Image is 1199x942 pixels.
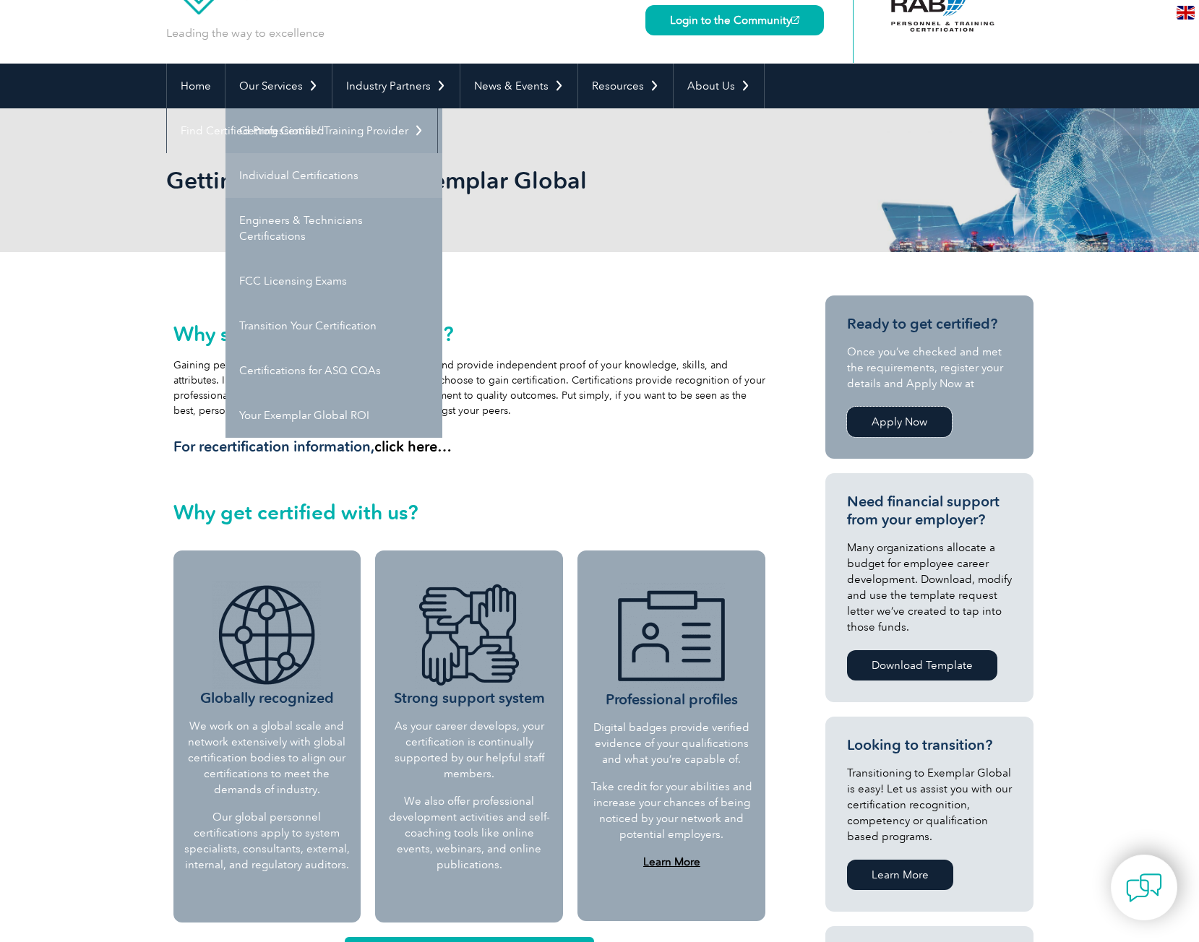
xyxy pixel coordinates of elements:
[225,393,442,438] a: Your Exemplar Global ROI
[386,718,552,782] p: As your career develops, your certification is continually supported by our helpful staff members.
[460,64,577,108] a: News & Events
[225,348,442,393] a: Certifications for ASQ CQAs
[590,582,753,709] h3: Professional profiles
[847,860,953,890] a: Learn More
[847,765,1012,844] p: Transitioning to Exemplar Global is easy! Let us assist you with our certification recognition, c...
[167,64,225,108] a: Home
[184,718,351,798] p: We work on a global scale and network extensively with global certification bodies to align our c...
[173,322,766,456] div: Gaining personnel certification will enhance your career and provide independent proof of your kn...
[184,581,351,707] h3: Globally recognized
[173,438,766,456] h3: For recertification information,
[374,438,452,455] a: click here…
[225,64,332,108] a: Our Services
[847,736,1012,754] h3: Looking to transition?
[166,25,325,41] p: Leading the way to excellence
[847,407,952,437] a: Apply Now
[847,493,1012,529] h3: Need financial support from your employer?
[166,166,721,194] h1: Getting Certified with Exemplar Global
[645,5,824,35] a: Login to the Community
[332,64,460,108] a: Industry Partners
[791,16,799,24] img: open_square.png
[225,259,442,303] a: FCC Licensing Exams
[167,108,437,153] a: Find Certified Professional / Training Provider
[225,303,442,348] a: Transition Your Certification
[847,344,1012,392] p: Once you’ve checked and met the requirements, register your details and Apply Now at
[847,315,1012,333] h3: Ready to get certified?
[1177,6,1195,20] img: en
[386,793,552,873] p: We also offer professional development activities and self-coaching tools like online events, web...
[674,64,764,108] a: About Us
[590,720,753,767] p: Digital badges provide verified evidence of your qualifications and what you’re capable of.
[1126,870,1162,906] img: contact-chat.png
[173,501,766,524] h2: Why get certified with us?
[225,153,442,198] a: Individual Certifications
[590,779,753,842] p: Take credit for your abilities and increase your chances of being noticed by your network and pot...
[184,809,351,873] p: Our global personnel certifications apply to system specialists, consultants, external, internal,...
[173,322,766,345] h2: Why should you get certified?
[386,581,552,707] h3: Strong support system
[225,198,442,259] a: Engineers & Technicians Certifications
[643,855,700,868] a: Learn More
[847,650,997,680] a: Download Template
[578,64,673,108] a: Resources
[847,540,1012,635] p: Many organizations allocate a budget for employee career development. Download, modify and use th...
